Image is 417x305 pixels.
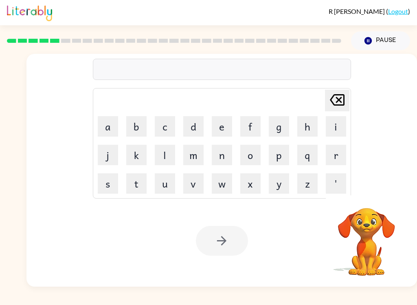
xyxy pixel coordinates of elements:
button: d [183,116,204,137]
button: x [240,173,261,194]
button: y [269,173,289,194]
button: l [155,145,175,165]
img: Literably [7,3,52,21]
a: Logout [388,7,408,15]
button: i [326,116,346,137]
button: u [155,173,175,194]
button: c [155,116,175,137]
button: p [269,145,289,165]
button: g [269,116,289,137]
button: w [212,173,232,194]
button: Pause [351,31,410,50]
button: r [326,145,346,165]
button: e [212,116,232,137]
button: a [98,116,118,137]
button: j [98,145,118,165]
button: f [240,116,261,137]
button: v [183,173,204,194]
button: t [126,173,147,194]
button: m [183,145,204,165]
button: o [240,145,261,165]
button: q [297,145,318,165]
span: R [PERSON_NAME] [329,7,386,15]
button: n [212,145,232,165]
button: z [297,173,318,194]
button: s [98,173,118,194]
div: ( ) [329,7,410,15]
button: ' [326,173,346,194]
button: h [297,116,318,137]
video: Your browser must support playing .mp4 files to use Literably. Please try using another browser. [326,195,407,277]
button: k [126,145,147,165]
button: b [126,116,147,137]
